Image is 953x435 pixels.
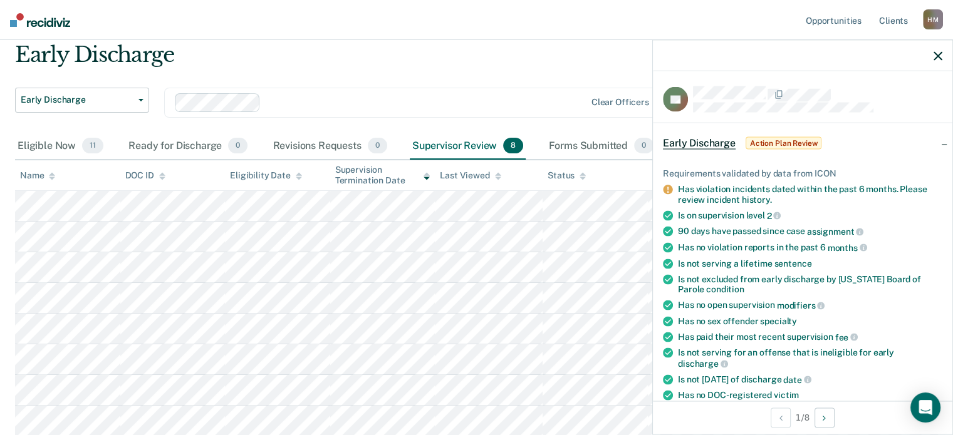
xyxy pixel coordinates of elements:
[678,300,942,311] div: Has no open supervision
[678,258,942,269] div: Is not serving a lifetime
[663,137,736,150] span: Early Discharge
[228,138,247,154] span: 0
[774,390,799,400] span: victim
[270,133,389,160] div: Revisions Requests
[777,300,825,310] span: modifiers
[634,138,654,154] span: 0
[923,9,943,29] div: H M
[746,137,822,150] span: Action Plan Review
[10,13,70,27] img: Recidiviz
[126,133,250,160] div: Ready for Discharge
[82,138,103,154] span: 11
[15,42,730,78] div: Early Discharge
[440,170,501,181] div: Last Viewed
[678,226,942,237] div: 90 days have passed since case
[125,170,165,181] div: DOC ID
[548,170,586,181] div: Status
[678,242,942,253] div: Has no violation reports in the past 6
[410,133,526,160] div: Supervisor Review
[807,227,863,237] span: assignment
[678,347,942,369] div: Is not serving for an offense that is ineligible for early
[663,168,942,179] div: Requirements validated by data from ICON
[828,242,867,252] span: months
[678,184,942,205] div: Has violation incidents dated within the past 6 months. Please review incident history.
[678,315,942,326] div: Has no sex offender
[706,284,744,294] span: condition
[335,165,430,186] div: Supervision Termination Date
[774,258,811,268] span: sentence
[591,97,649,108] div: Clear officers
[910,392,940,422] div: Open Intercom Messenger
[678,359,728,369] span: discharge
[653,123,952,163] div: Early DischargeAction Plan Review
[760,315,797,325] span: specialty
[20,170,55,181] div: Name
[815,407,835,427] button: Next Opportunity
[835,332,858,342] span: fee
[771,407,791,427] button: Previous Opportunity
[653,401,952,434] div: 1 / 8
[21,95,133,105] span: Early Discharge
[15,133,106,160] div: Eligible Now
[503,138,523,154] span: 8
[230,170,302,181] div: Eligibility Date
[678,331,942,342] div: Has paid their most recent supervision
[678,390,942,401] div: Has no DOC-registered
[678,374,942,385] div: Is not [DATE] of discharge
[368,138,387,154] span: 0
[546,133,656,160] div: Forms Submitted
[783,374,811,384] span: date
[767,210,781,220] span: 2
[678,210,942,221] div: Is on supervision level
[678,274,942,295] div: Is not excluded from early discharge by [US_STATE] Board of Parole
